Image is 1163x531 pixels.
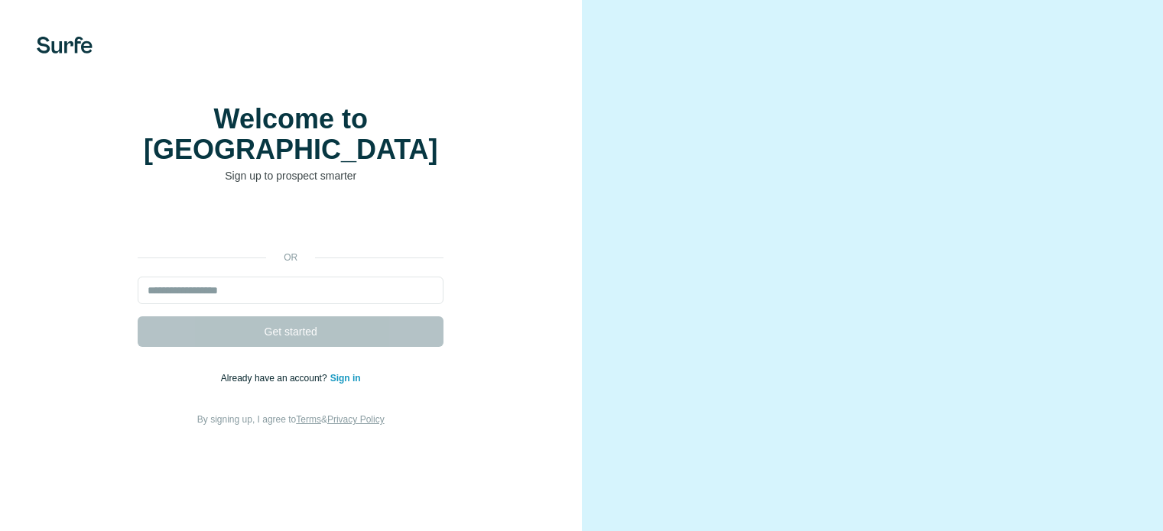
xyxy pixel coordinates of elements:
p: Sign up to prospect smarter [138,168,443,183]
a: Sign in [330,373,361,384]
img: Surfe's logo [37,37,93,53]
a: Terms [296,414,321,425]
span: By signing up, I agree to & [197,414,385,425]
a: Privacy Policy [327,414,385,425]
p: or [266,251,315,264]
h1: Welcome to [GEOGRAPHIC_DATA] [138,104,443,165]
span: Already have an account? [221,373,330,384]
iframe: Bouton "Se connecter avec Google" [130,206,451,240]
